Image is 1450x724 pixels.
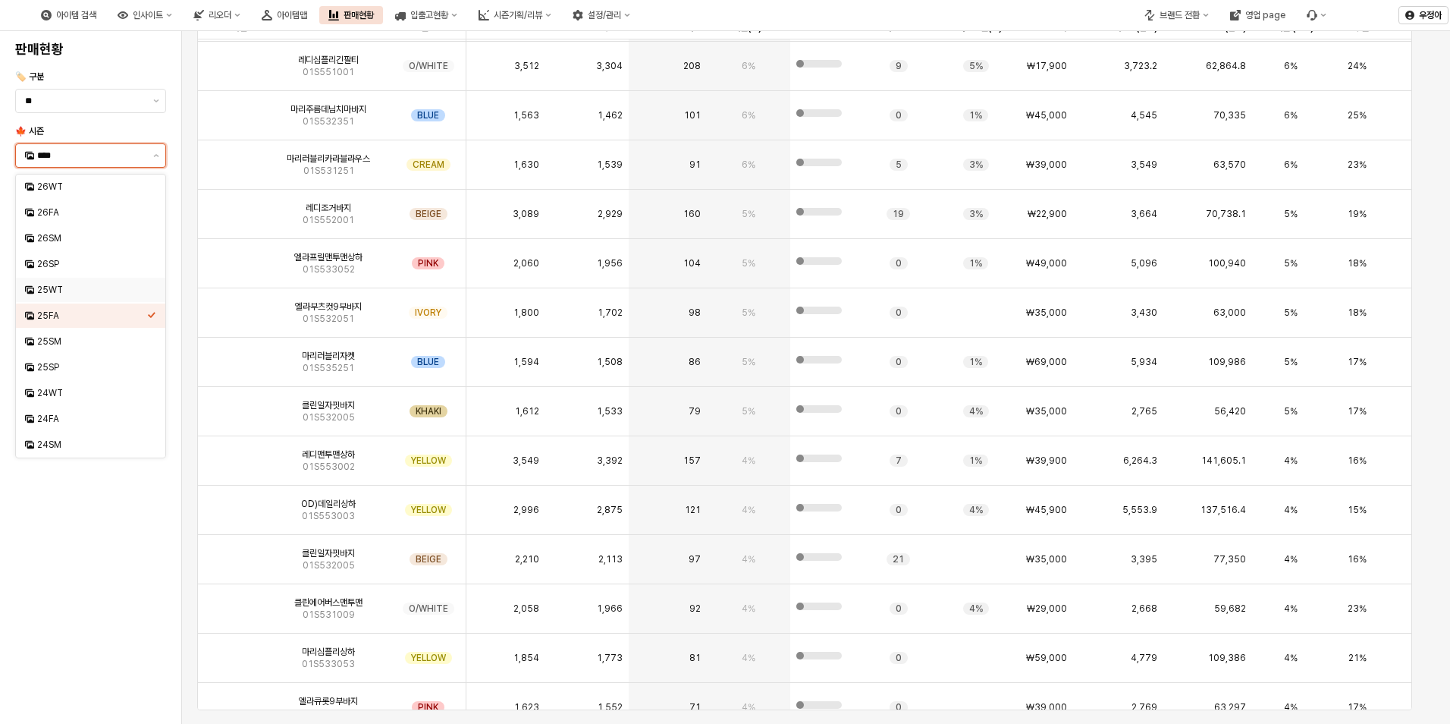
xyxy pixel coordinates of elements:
[37,361,147,373] div: 25SP
[133,10,163,20] div: 인사이트
[683,208,701,220] span: 160
[689,553,701,565] span: 97
[295,301,362,313] span: 엘라부츠컷9부바지
[302,350,355,362] span: 마리러블리자켓
[1206,60,1246,72] span: 62,864.8
[209,10,231,20] div: 리오더
[303,362,354,374] span: 01S535251
[1026,553,1067,565] span: ₩35,000
[253,6,316,24] div: 아이템맵
[290,103,366,115] span: 마리주름데님치마바지
[896,603,902,615] span: 0
[597,504,623,516] span: 2,875
[1027,60,1067,72] span: ₩17,900
[893,208,904,220] span: 19
[303,165,354,177] span: 01S531251
[409,603,448,615] span: O/WHITE
[37,335,147,348] div: 25SM
[742,307,755,319] span: 5%
[597,455,623,467] span: 3,392
[742,109,755,121] span: 6%
[1348,159,1367,171] span: 23%
[277,10,307,20] div: 아이템맵
[1348,455,1367,467] span: 16%
[411,504,446,516] span: YELLOW
[1131,405,1157,417] span: 2,765
[306,202,351,214] span: 레디조거바지
[1284,208,1298,220] span: 5%
[469,6,560,24] div: 시즌기획/리뷰
[689,307,701,319] span: 98
[416,208,441,220] span: BEIGE
[598,553,623,565] span: 2,113
[689,405,701,417] span: 79
[147,144,165,167] button: 제안 사항 표시
[1208,257,1246,269] span: 100,940
[1160,10,1200,20] div: 브랜드 전환
[415,307,441,319] span: IVORY
[689,701,701,713] span: 71
[303,609,355,621] span: 01S531009
[1028,208,1067,220] span: ₩22,900
[1348,257,1367,269] span: 18%
[597,603,623,615] span: 1,966
[411,455,446,467] span: YELLOW
[1348,60,1367,72] span: 24%
[1026,405,1067,417] span: ₩35,000
[1201,455,1246,467] span: 141,605.1
[513,257,539,269] span: 2,060
[1213,307,1246,319] span: 63,000
[1206,208,1246,220] span: 70,738.1
[742,701,755,713] span: 4%
[1348,504,1367,516] span: 15%
[1026,109,1067,121] span: ₩45,000
[303,559,355,571] span: 01S532005
[896,159,902,171] span: 5
[1284,109,1298,121] span: 6%
[685,504,701,516] span: 121
[303,214,354,226] span: 01S552001
[301,498,356,510] span: OD)데일리상하
[1131,553,1157,565] span: 3,395
[1214,701,1246,713] span: 63,297
[896,405,902,417] span: 0
[969,455,982,467] span: 1%
[1131,356,1157,368] span: 5,934
[15,42,166,57] h4: 판매현황
[563,6,639,24] div: 설정/관리
[893,553,904,565] span: 21
[37,181,147,193] div: 26WT
[513,208,539,220] span: 3,089
[494,10,542,20] div: 시즌기획/리뷰
[683,455,701,467] span: 157
[742,603,755,615] span: 4%
[1214,603,1246,615] span: 59,682
[184,6,250,24] div: 리오더
[32,6,105,24] div: 아이템 검색
[1135,6,1218,24] div: 브랜드 전환
[683,60,701,72] span: 208
[1348,307,1367,319] span: 18%
[37,413,147,425] div: 24FA
[344,10,374,20] div: 판매현황
[15,71,44,82] span: 🏷️ 구분
[1208,356,1246,368] span: 109,986
[1026,455,1067,467] span: ₩39,900
[1124,60,1157,72] span: 3,723.2
[896,652,902,664] span: 0
[303,313,354,325] span: 01S532051
[37,387,147,399] div: 24WT
[1026,652,1067,664] span: ₩59,000
[294,597,362,609] span: 클린에어버스맨투맨
[969,159,983,171] span: 3%
[1122,504,1157,516] span: 5,553.9
[969,504,983,516] span: 4%
[182,31,1450,724] main: App Frame
[411,652,446,664] span: YELLOW
[1213,553,1246,565] span: 77,350
[969,603,983,615] span: 4%
[303,263,355,275] span: 01S533052
[294,251,362,263] span: 엘라프릴맨투맨상하
[303,461,355,473] span: 01S553002
[1131,208,1157,220] span: 3,664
